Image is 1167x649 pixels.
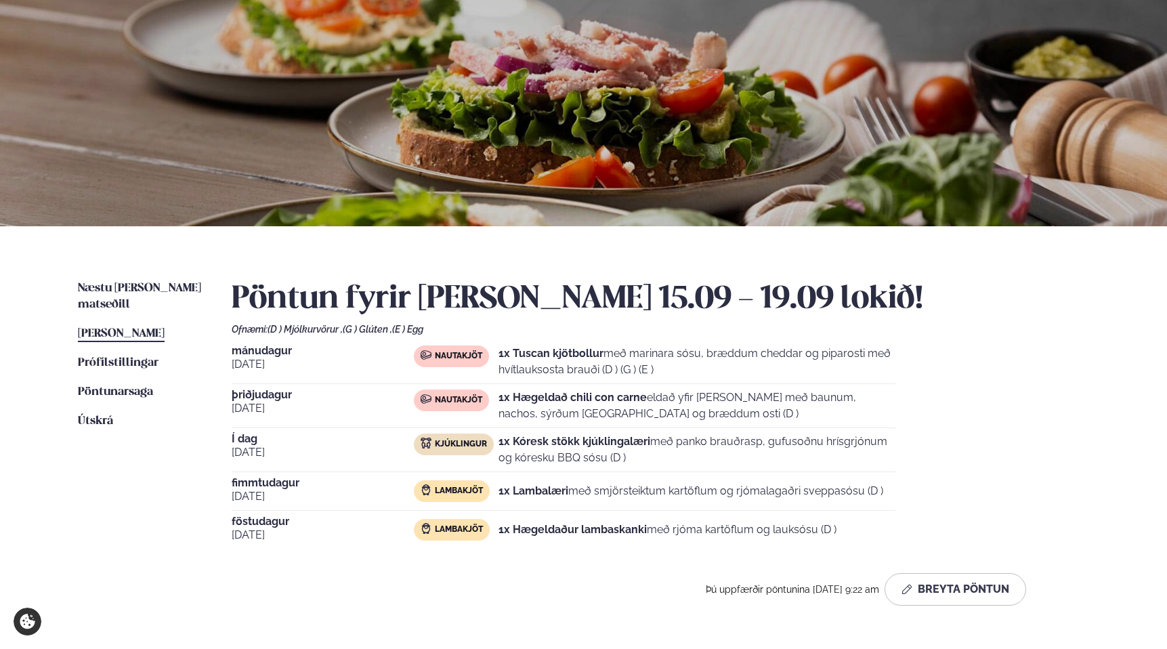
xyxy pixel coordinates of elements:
span: Útskrá [78,415,113,427]
p: með rjóma kartöflum og lauksósu (D ) [498,522,836,538]
img: beef.svg [421,394,431,404]
span: mánudagur [232,346,414,356]
span: Lambakjöt [435,524,483,535]
span: [DATE] [232,488,414,505]
strong: 1x Hægeldaður lambaskanki [498,523,647,536]
img: beef.svg [421,350,431,360]
img: Lamb.svg [421,523,431,534]
span: Nautakjöt [435,395,482,406]
span: [DATE] [232,444,414,461]
p: með panko brauðrasp, gufusoðnu hrísgrjónum og kóresku BBQ sósu (D ) [498,434,895,466]
button: Breyta Pöntun [885,573,1026,606]
span: þriðjudagur [232,390,414,400]
span: [DATE] [232,356,414,373]
span: [DATE] [232,400,414,417]
span: fimmtudagur [232,478,414,488]
span: Prófílstillingar [78,357,158,369]
span: Næstu [PERSON_NAME] matseðill [78,282,201,310]
strong: 1x Lambalæri [498,484,568,497]
a: [PERSON_NAME] [78,326,165,342]
span: [DATE] [232,527,414,543]
img: chicken.svg [421,438,431,448]
strong: 1x Hægeldað chili con carne [498,391,647,404]
span: Lambakjöt [435,486,483,497]
h2: Pöntun fyrir [PERSON_NAME] 15.09 - 19.09 lokið! [232,280,1089,318]
span: Nautakjöt [435,351,482,362]
span: Þú uppfærðir pöntunina [DATE] 9:22 am [706,584,879,595]
span: (E ) Egg [392,324,423,335]
a: Útskrá [78,413,113,430]
img: Lamb.svg [421,484,431,495]
p: með marinara sósu, bræddum cheddar og piparosti með hvítlauksosta brauði (D ) (G ) (E ) [498,346,895,378]
span: [PERSON_NAME] [78,328,165,339]
div: Ofnæmi: [232,324,1089,335]
a: Prófílstillingar [78,355,158,371]
span: föstudagur [232,516,414,527]
strong: 1x Tuscan kjötbollur [498,347,603,360]
p: eldað yfir [PERSON_NAME] með baunum, nachos, sýrðum [GEOGRAPHIC_DATA] og bræddum osti (D ) [498,390,895,422]
span: Kjúklingur [435,439,487,450]
span: (D ) Mjólkurvörur , [268,324,343,335]
span: Pöntunarsaga [78,386,153,398]
span: Í dag [232,434,414,444]
a: Pöntunarsaga [78,384,153,400]
strong: 1x Kóresk stökk kjúklingalæri [498,435,650,448]
p: með smjörsteiktum kartöflum og rjómalagaðri sveppasósu (D ) [498,483,883,499]
span: (G ) Glúten , [343,324,392,335]
a: Næstu [PERSON_NAME] matseðill [78,280,205,313]
a: Cookie settings [14,608,41,635]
